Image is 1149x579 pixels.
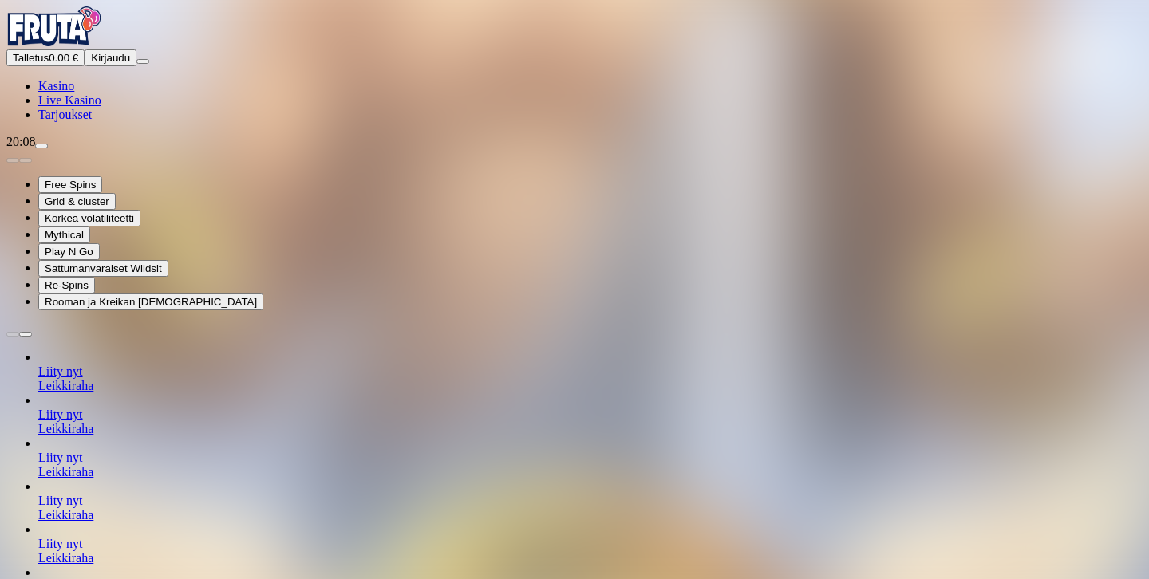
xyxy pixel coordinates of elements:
[38,408,83,421] a: Liity nyt
[45,229,84,241] span: Mythical
[6,332,19,337] button: prev slide
[35,144,48,148] button: live-chat
[6,6,102,46] img: Fruta
[85,49,136,66] button: Kirjaudu
[38,260,168,277] button: Sattumanvaraiset Wildsit
[38,93,101,107] a: Live Kasino
[38,79,74,93] a: Kasino
[6,35,102,49] a: Fruta
[38,293,263,310] button: Rooman ja Kreikan [DEMOGRAPHIC_DATA]
[38,226,90,243] button: Mythical
[45,195,109,207] span: Grid & cluster
[45,179,96,191] span: Free Spins
[38,508,93,522] a: Leikkiraha
[45,279,89,291] span: Re-Spins
[45,262,162,274] span: Sattumanvaraiset Wildsit
[136,59,149,64] button: menu
[6,79,1143,122] nav: Main menu
[38,379,93,392] a: Leikkiraha
[38,537,83,550] a: Liity nyt
[19,158,32,163] button: next slide
[38,193,116,210] button: Grid & cluster
[45,246,93,258] span: Play N Go
[38,551,93,565] a: Leikkiraha
[19,332,32,337] button: next slide
[45,296,257,308] span: Rooman ja Kreikan [DEMOGRAPHIC_DATA]
[91,52,130,64] span: Kirjaudu
[38,364,83,378] a: Liity nyt
[38,176,102,193] button: Free Spins
[6,6,1143,122] nav: Primary
[38,465,93,479] a: Leikkiraha
[38,451,83,464] a: Liity nyt
[6,135,35,148] span: 20:08
[49,52,78,64] span: 0.00 €
[6,158,19,163] button: prev slide
[38,494,83,507] a: Liity nyt
[45,212,134,224] span: Korkea volatiliteetti
[13,52,49,64] span: Talletus
[38,422,93,435] a: Leikkiraha
[38,108,92,121] a: Tarjoukset
[38,243,100,260] button: Play N Go
[6,49,85,66] button: Talletusplus icon0.00 €
[38,210,140,226] button: Korkea volatiliteetti
[38,277,95,293] button: Re-Spins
